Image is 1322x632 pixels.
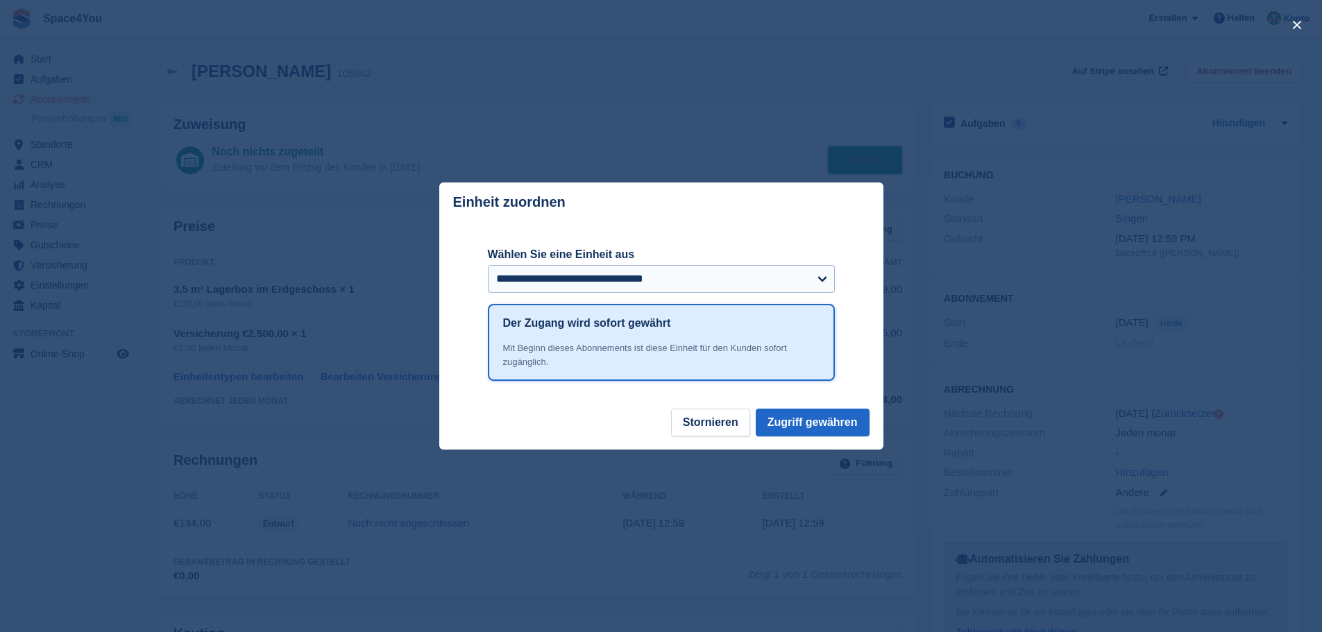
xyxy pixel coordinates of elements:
[503,315,671,332] h1: Der Zugang wird sofort gewährt
[671,409,750,436] button: Stornieren
[1286,14,1308,36] button: close
[453,194,566,210] p: Einheit zuordnen
[503,341,820,368] div: Mit Beginn dieses Abonnements ist diese Einheit für den Kunden sofort zugänglich.
[488,246,835,263] label: Wählen Sie eine Einheit aus
[756,409,870,436] button: Zugriff gewähren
